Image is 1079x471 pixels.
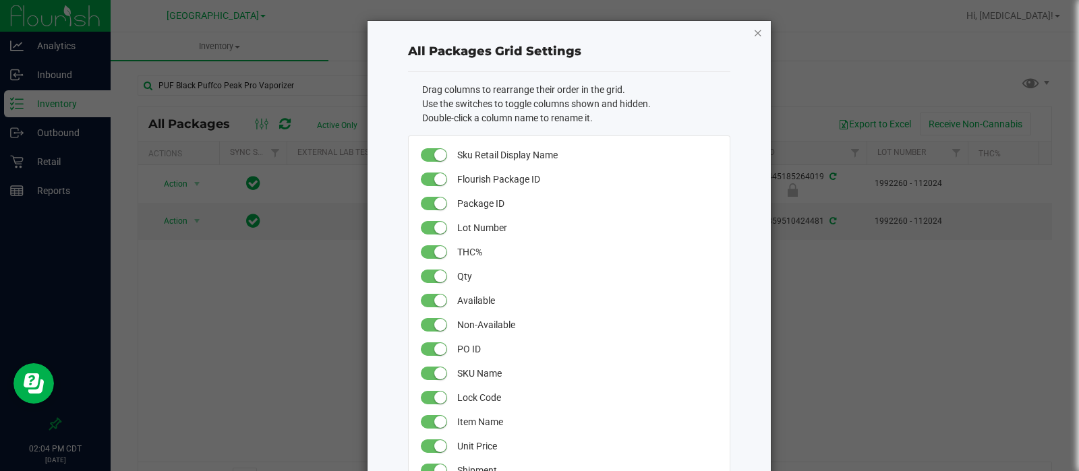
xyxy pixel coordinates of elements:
span: Unit Price [457,434,716,458]
li: Use the switches to toggle columns shown and hidden. [422,97,730,111]
span: Total THC% [457,240,716,264]
li: Double-click a column name to rename it. [422,111,730,125]
span: Non-Available [457,313,716,337]
div: All Packages Grid Settings [408,42,730,61]
span: Lock Code [457,385,716,410]
span: SKU Retail Display Name [457,143,716,167]
span: Lot Number [457,216,716,240]
iframe: Resource center [13,363,54,404]
span: PO ID [457,337,716,361]
span: Flourish Package ID [457,167,716,191]
li: Drag columns to rearrange their order in the grid. [422,83,730,97]
span: Package ID [457,191,716,216]
span: SKU Name [457,361,716,385]
span: Available [457,288,716,313]
span: Item Name [457,410,716,434]
span: Qty [457,264,716,288]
